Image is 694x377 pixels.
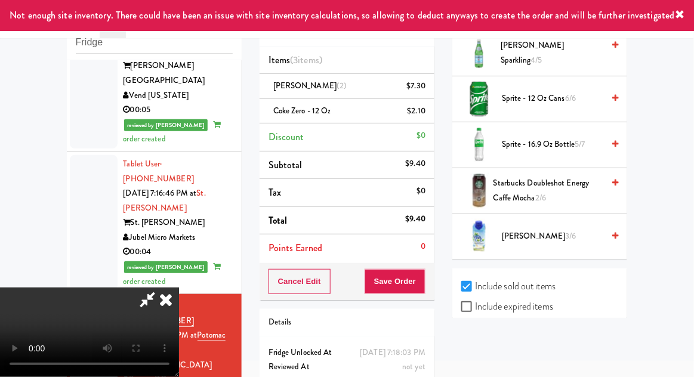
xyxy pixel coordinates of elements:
span: (2) [337,80,347,91]
div: Starbucks Doubleshot Energy Caffe Mocha2/6 [489,176,619,205]
div: 0 [421,239,425,254]
div: [PERSON_NAME]3/6 [497,229,618,244]
div: $0 [417,184,425,199]
span: 3/6 [565,230,576,242]
span: 6/6 [565,92,576,104]
span: reviewed by [PERSON_NAME] [124,119,208,131]
div: $9.40 [406,212,426,227]
div: $9.40 [406,156,426,171]
span: Discount [269,130,304,144]
div: Jubel Micro Markets [124,230,233,245]
span: 5/7 [575,138,585,150]
input: Search vision orders [76,32,233,54]
button: Cancel Edit [269,269,331,294]
span: reviewed by [PERSON_NAME] [124,261,208,273]
div: [PERSON_NAME] Sparkling4/5 [496,38,618,67]
button: Save Order [365,269,425,294]
span: Starbucks Doubleshot Energy Caffe Mocha [493,176,603,205]
span: [PERSON_NAME] Sparkling [501,38,603,67]
span: [PERSON_NAME] [273,80,347,91]
span: Tax [269,186,281,199]
span: (3 ) [290,53,322,67]
span: Items [269,53,322,67]
div: [PERSON_NAME][GEOGRAPHIC_DATA] [124,58,233,88]
div: $0 [417,128,425,143]
span: Sprite - 16.9 oz Bottle [502,137,603,152]
div: Sprite - 16.9 oz Bottle5/7 [497,137,618,152]
div: 00:05 [124,103,233,118]
a: St. [PERSON_NAME] [124,187,206,214]
span: [DATE] 7:16:46 PM at [124,187,197,199]
span: 2/6 [535,192,546,203]
div: Details [269,315,425,330]
span: [PERSON_NAME] [502,229,603,244]
div: 00:04 [124,245,233,259]
div: Fridge Unlocked At [269,345,425,360]
div: Reviewed At [269,360,425,375]
input: Include expired items [461,302,475,312]
span: Total [269,214,288,227]
span: Not enough site inventory. There could have been an issue with site inventory calculations, so al... [10,8,674,22]
span: · [PHONE_NUMBER] [124,158,194,184]
span: Points Earned [269,241,322,255]
a: Tablet User· [PHONE_NUMBER] [124,158,194,184]
div: Vend [US_STATE] [124,88,233,103]
span: Subtotal [269,158,303,172]
span: Sprite - 12 oz cans [502,91,603,106]
span: not yet [402,361,425,372]
div: $2.10 [408,104,426,119]
div: St. [PERSON_NAME] [124,215,233,230]
label: Include sold out items [461,277,556,295]
span: order created [124,261,221,287]
input: Include sold out items [461,282,475,292]
ng-pluralize: items [298,53,320,67]
span: Coke Zero - 12 oz [273,105,331,116]
div: Sprite - 12 oz cans6/6 [497,91,618,106]
label: Include expired items [461,298,553,316]
div: [DATE] 7:18:03 PM [360,345,425,360]
li: Tablet User· [PHONE_NUMBER][DATE] 7:16:46 PM atSt. [PERSON_NAME]St. [PERSON_NAME]Jubel Micro Mark... [67,152,242,294]
span: 4/5 [530,54,542,66]
div: $7.30 [407,79,426,94]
